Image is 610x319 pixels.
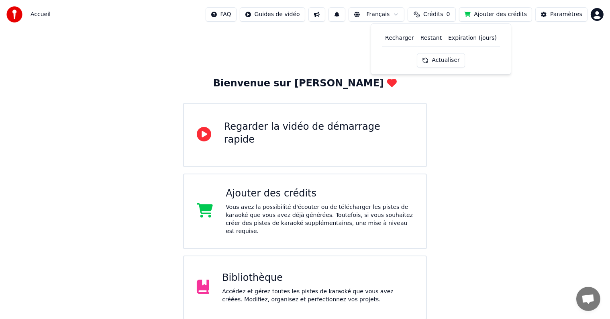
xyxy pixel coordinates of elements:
span: Crédits [423,10,443,18]
div: Accédez et gérez toutes les pistes de karaoké que vous avez créées. Modifiez, organisez et perfec... [222,288,413,304]
button: Paramètres [535,7,588,22]
button: Crédits0 [408,7,456,22]
div: Ajouter des crédits [226,187,413,200]
button: Ajouter des crédits [459,7,532,22]
th: Recharger [382,30,417,46]
div: Bienvenue sur [PERSON_NAME] [213,77,397,90]
div: Vous avez la possibilité d'écouter ou de télécharger les pistes de karaoké que vous avez déjà gén... [226,203,413,235]
img: youka [6,6,22,22]
div: Bibliothèque [222,272,413,284]
div: Ouvrir le chat [576,287,600,311]
span: 0 [447,10,450,18]
div: Regarder la vidéo de démarrage rapide [224,121,414,146]
button: Guides de vidéo [240,7,305,22]
th: Restant [417,30,445,46]
span: Accueil [31,10,51,18]
nav: breadcrumb [31,10,51,18]
th: Expiration (jours) [445,30,500,46]
div: Paramètres [550,10,582,18]
button: FAQ [206,7,237,22]
button: Actualiser [417,53,465,67]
